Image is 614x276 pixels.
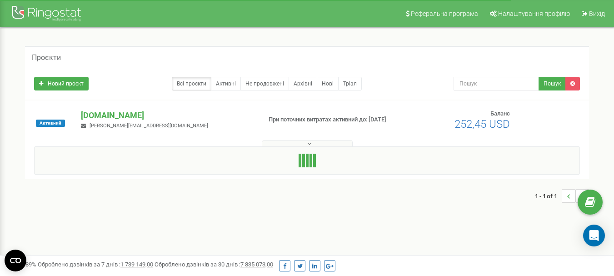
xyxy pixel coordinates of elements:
[90,123,208,129] span: [PERSON_NAME][EMAIL_ADDRESS][DOMAIN_NAME]
[454,77,539,90] input: Пошук
[38,261,153,268] span: Оброблено дзвінків за 7 днів :
[34,77,89,90] a: Новий проєкт
[32,54,61,62] h5: Проєкти
[155,261,273,268] span: Оброблено дзвінків за 30 днів :
[289,77,317,90] a: Архівні
[411,10,478,17] span: Реферальна програма
[240,261,273,268] u: 7 835 073,00
[589,10,605,17] span: Вихід
[338,77,362,90] a: Тріал
[454,118,510,130] span: 252,45 USD
[5,250,26,271] button: Open CMP widget
[36,120,65,127] span: Активний
[498,10,570,17] span: Налаштування профілю
[535,189,562,203] span: 1 - 1 of 1
[583,225,605,246] div: Open Intercom Messenger
[539,77,566,90] button: Пошук
[269,115,395,124] p: При поточних витратах активний до: [DATE]
[317,77,339,90] a: Нові
[81,110,254,121] p: [DOMAIN_NAME]
[120,261,153,268] u: 1 739 149,00
[535,180,589,212] nav: ...
[240,77,289,90] a: Не продовжені
[172,77,211,90] a: Всі проєкти
[490,110,510,117] span: Баланс
[211,77,241,90] a: Активні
